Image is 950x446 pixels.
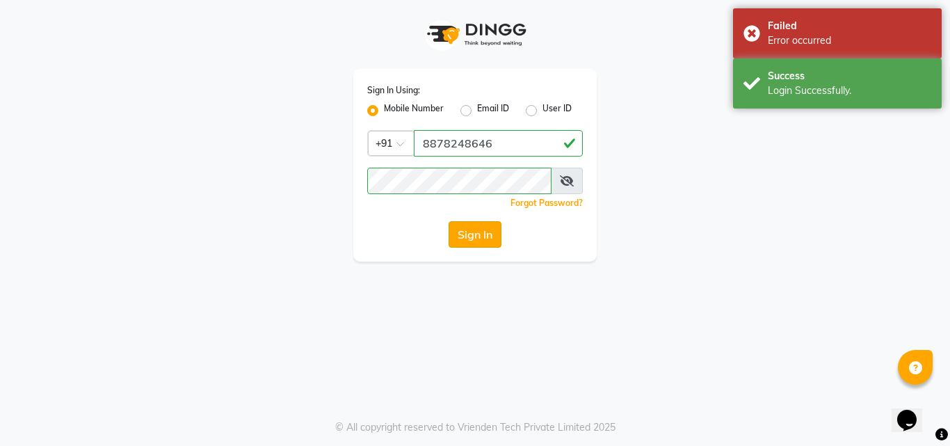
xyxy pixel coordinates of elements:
div: Login Successfully. [768,83,931,98]
label: User ID [542,102,572,119]
label: Sign In Using: [367,84,420,97]
img: logo1.svg [419,14,531,55]
div: Failed [768,19,931,33]
div: Success [768,69,931,83]
iframe: chat widget [892,390,936,432]
div: Error occurred [768,33,931,48]
label: Email ID [477,102,509,119]
label: Mobile Number [384,102,444,119]
input: Username [367,168,552,194]
a: Forgot Password? [510,198,583,208]
button: Sign In [449,221,501,248]
input: Username [414,130,583,157]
